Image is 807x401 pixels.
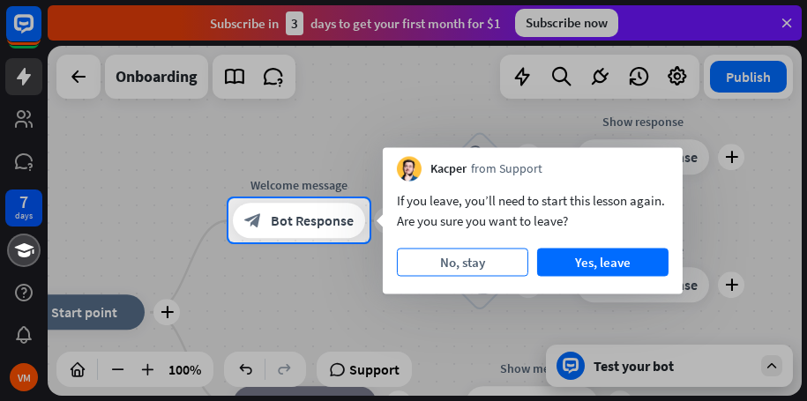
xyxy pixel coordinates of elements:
button: No, stay [397,249,528,277]
span: from Support [471,160,542,178]
span: Kacper [430,160,467,178]
button: Yes, leave [537,249,669,277]
i: block_bot_response [244,212,262,230]
button: Open LiveChat chat widget [14,7,67,60]
div: If you leave, you’ll need to start this lesson again. Are you sure you want to leave? [397,190,669,231]
span: Bot Response [271,212,354,230]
